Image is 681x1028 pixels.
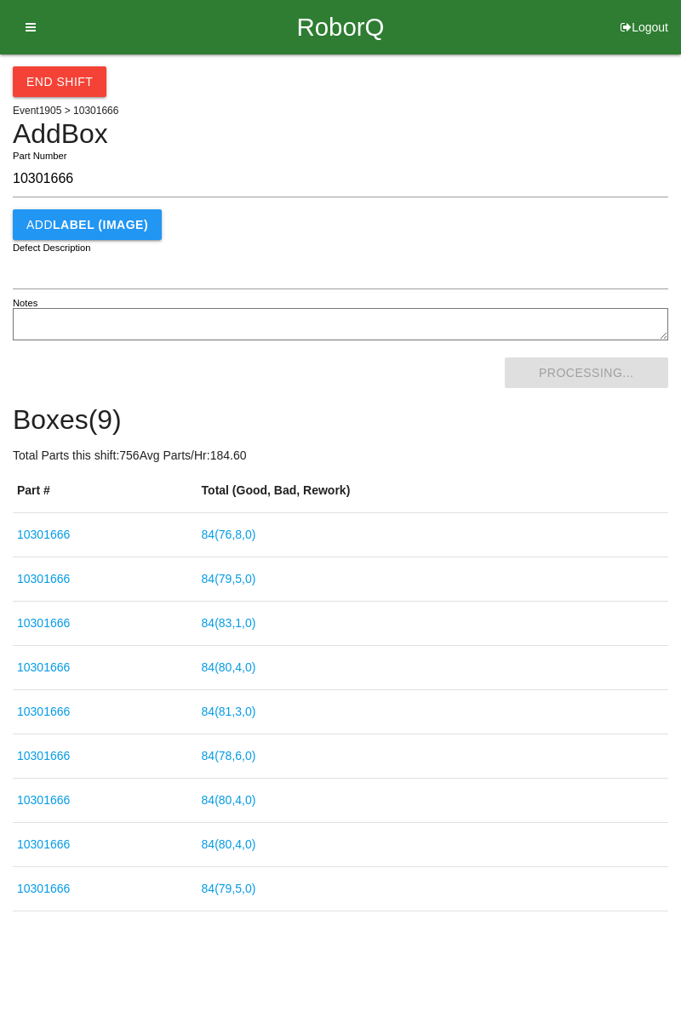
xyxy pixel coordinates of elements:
[53,218,148,231] b: LABEL (IMAGE)
[202,616,256,630] a: 84(83,1,0)
[17,572,70,585] a: 10301666
[13,209,162,240] button: AddLABEL (IMAGE)
[197,469,668,513] th: Total (Good, Bad, Rework)
[13,105,118,117] span: Event 1905 > 10301666
[17,793,70,807] a: 10301666
[13,447,668,465] p: Total Parts this shift: 756 Avg Parts/Hr: 184.60
[17,837,70,851] a: 10301666
[13,149,66,163] label: Part Number
[202,793,256,807] a: 84(80,4,0)
[202,572,256,585] a: 84(79,5,0)
[13,161,668,197] input: Required
[13,296,37,311] label: Notes
[17,528,70,541] a: 10301666
[17,882,70,895] a: 10301666
[17,705,70,718] a: 10301666
[17,660,70,674] a: 10301666
[202,749,256,762] a: 84(78,6,0)
[17,616,70,630] a: 10301666
[202,705,256,718] a: 84(81,3,0)
[202,837,256,851] a: 84(80,4,0)
[17,749,70,762] a: 10301666
[13,469,197,513] th: Part #
[202,528,256,541] a: 84(76,8,0)
[13,241,91,255] label: Defect Description
[13,119,668,149] h4: Add Box
[202,660,256,674] a: 84(80,4,0)
[13,66,106,97] button: End Shift
[13,405,668,435] h4: Boxes ( 9 )
[202,882,256,895] a: 84(79,5,0)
